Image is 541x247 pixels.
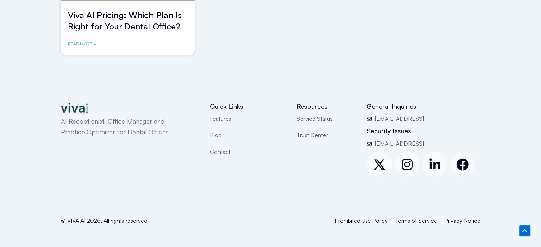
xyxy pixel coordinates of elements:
[210,102,286,111] h2: Quick Links
[210,114,231,123] span: Features
[297,114,356,123] a: Service Status
[367,127,480,135] h2: Security Issues
[373,114,424,123] span: [EMAIL_ADDRESS]
[297,130,328,140] span: Trust Center
[210,147,230,156] span: Contact
[61,116,185,137] p: AI Receptionist, Office Manager and Practice Optimizer for Dental Offices
[373,139,424,148] span: [EMAIL_ADDRESS]
[210,114,286,123] a: Features
[367,114,480,123] a: [EMAIL_ADDRESS]
[68,10,182,31] a: Viva AI Pricing: Which Plan Is Right for Your Dental Office?
[210,130,222,140] span: Blog
[68,41,96,48] a: Read more about Viva AI Pricing: Which Plan Is Right for Your Dental Office?
[367,102,480,111] h2: General Inquiries
[210,147,286,156] a: Contact
[297,130,356,140] a: Trust Center
[444,216,481,225] a: Privacy Notice
[297,114,333,123] span: Service Status
[210,130,286,140] a: Blog
[367,139,480,148] a: [EMAIL_ADDRESS]
[335,216,388,225] a: Prohibited Use Policy
[395,216,437,225] a: Terms of Service
[61,216,245,225] p: © VIVA AI 2025. All rights reserved
[297,102,356,111] h2: Resources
